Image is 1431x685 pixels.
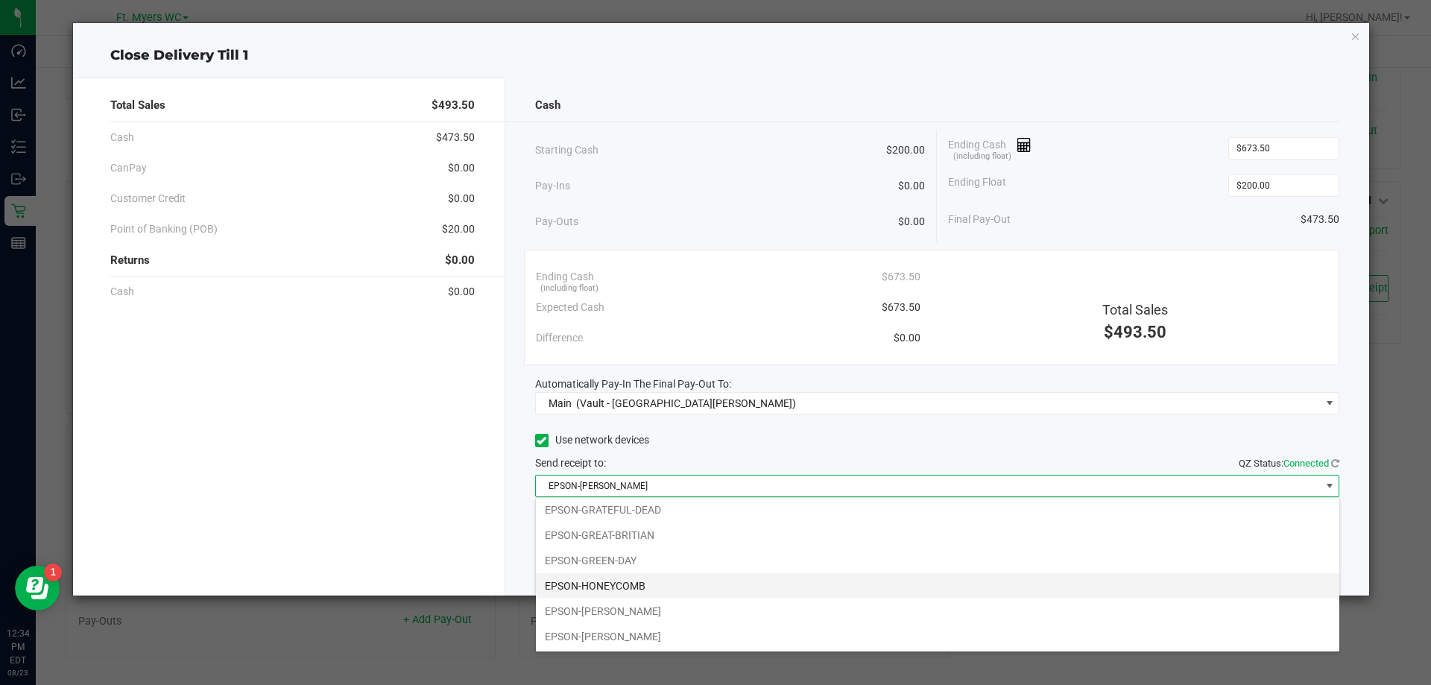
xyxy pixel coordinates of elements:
[898,214,925,230] span: $0.00
[535,178,570,194] span: Pay-Ins
[535,97,560,114] span: Cash
[1104,323,1166,341] span: $493.50
[536,624,1339,649] li: EPSON-[PERSON_NAME]
[110,130,134,145] span: Cash
[536,573,1339,599] li: EPSON-HONEYCOMB
[535,378,731,390] span: Automatically Pay-In The Final Pay-Out To:
[948,137,1032,160] span: Ending Cash
[948,212,1011,227] span: Final Pay-Out
[536,548,1339,573] li: EPSON-GREEN-DAY
[576,397,796,409] span: (Vault - [GEOGRAPHIC_DATA][PERSON_NAME])
[535,142,598,158] span: Starting Cash
[536,476,1321,496] span: EPSON-[PERSON_NAME]
[1301,212,1339,227] span: $473.50
[15,566,60,610] iframe: Resource center
[1239,458,1339,469] span: QZ Status:
[535,214,578,230] span: Pay-Outs
[536,497,1339,523] li: EPSON-GRATEFUL-DEAD
[44,564,62,581] iframe: Resource center unread badge
[898,178,925,194] span: $0.00
[110,160,147,176] span: CanPay
[886,142,925,158] span: $200.00
[540,282,598,295] span: (including float)
[1102,302,1168,318] span: Total Sales
[882,300,920,315] span: $673.50
[110,191,186,206] span: Customer Credit
[445,252,475,269] span: $0.00
[536,269,594,285] span: Ending Cash
[448,160,475,176] span: $0.00
[535,432,649,448] label: Use network devices
[549,397,572,409] span: Main
[110,97,165,114] span: Total Sales
[110,244,475,277] div: Returns
[948,174,1006,197] span: Ending Float
[882,269,920,285] span: $673.50
[1283,458,1329,469] span: Connected
[110,221,218,237] span: Point of Banking (POB)
[448,284,475,300] span: $0.00
[448,191,475,206] span: $0.00
[432,97,475,114] span: $493.50
[953,151,1011,163] span: (including float)
[894,330,920,346] span: $0.00
[536,330,583,346] span: Difference
[536,599,1339,624] li: EPSON-[PERSON_NAME]
[536,523,1339,548] li: EPSON-GREAT-BRITIAN
[536,300,604,315] span: Expected Cash
[110,284,134,300] span: Cash
[442,221,475,237] span: $20.00
[436,130,475,145] span: $473.50
[73,45,1370,66] div: Close Delivery Till 1
[535,457,606,469] span: Send receipt to:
